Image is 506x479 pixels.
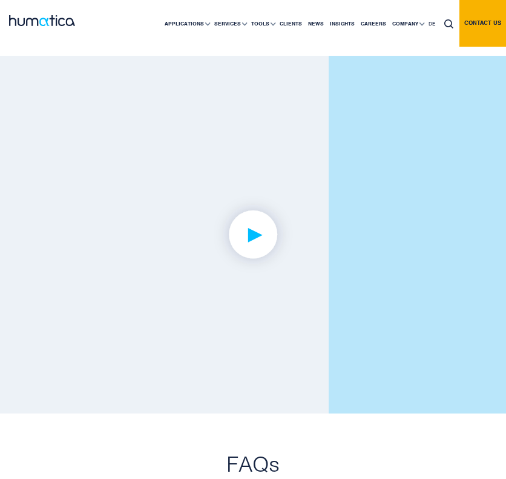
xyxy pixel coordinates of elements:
[9,15,75,26] img: logo
[425,1,438,47] a: DE
[277,1,305,47] a: Clients
[444,19,453,28] img: search_icon
[358,1,389,47] a: Careers
[211,1,248,47] a: Services
[429,20,435,27] span: DE
[44,450,462,478] h3: FAQs
[248,1,277,47] a: Tools
[162,1,211,47] a: Applications
[389,1,425,47] a: Company
[305,1,327,47] a: News
[206,188,300,282] img: play
[327,1,358,47] a: Insights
